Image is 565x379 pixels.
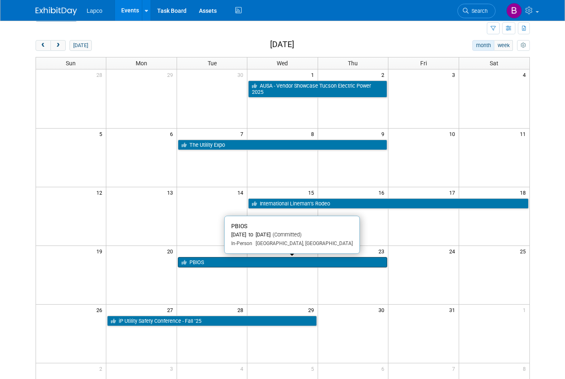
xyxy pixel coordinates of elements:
span: Thu [348,60,358,67]
span: PBIOS [231,223,247,229]
span: 19 [96,246,106,256]
span: 7 [239,129,247,139]
span: 2 [381,69,388,80]
span: 12 [96,187,106,198]
div: [DATE] to [DATE] [231,231,353,238]
span: 6 [381,363,388,374]
span: Fri [420,60,427,67]
span: Sun [66,60,76,67]
span: 28 [237,305,247,315]
span: In-Person [231,241,252,246]
span: 3 [169,363,177,374]
span: [GEOGRAPHIC_DATA], [GEOGRAPHIC_DATA] [252,241,353,246]
img: ExhibitDay [36,7,77,15]
span: 29 [166,69,177,80]
a: iP Utility Safety Conference - Fall ’25 [107,316,316,327]
i: Personalize Calendar [521,43,526,48]
span: 11 [519,129,529,139]
span: 1 [522,305,529,315]
span: Wed [277,60,288,67]
span: 2 [98,363,106,374]
span: 13 [166,187,177,198]
a: Search [457,4,496,18]
span: 29 [307,305,318,315]
span: 3 [451,69,459,80]
img: Bret Blanco [506,3,522,19]
a: International Lineman’s Rodeo [248,198,528,209]
span: Search [469,8,488,14]
button: month [472,40,494,51]
span: 8 [522,363,529,374]
span: (Committed) [271,231,302,238]
span: 28 [96,69,106,80]
span: 1 [310,69,318,80]
span: Lapco [87,7,103,14]
a: PBIOS [178,257,387,268]
span: 27 [166,305,177,315]
span: 18 [519,187,529,198]
span: 16 [378,187,388,198]
span: 5 [310,363,318,374]
span: 17 [448,187,459,198]
span: 10 [448,129,459,139]
span: 20 [166,246,177,256]
span: 8 [310,129,318,139]
span: Tue [208,60,217,67]
span: 30 [378,305,388,315]
button: myCustomButton [517,40,529,51]
span: Mon [136,60,147,67]
span: 9 [381,129,388,139]
button: next [50,40,66,51]
span: 14 [237,187,247,198]
span: 5 [98,129,106,139]
span: Sat [490,60,498,67]
span: 24 [448,246,459,256]
span: 23 [378,246,388,256]
span: 26 [96,305,106,315]
a: AUSA - Vendor Showcase Tucson Electric Power 2025 [248,81,387,98]
span: 7 [451,363,459,374]
button: [DATE] [69,40,91,51]
span: 4 [239,363,247,374]
span: 25 [519,246,529,256]
button: prev [36,40,51,51]
span: 31 [448,305,459,315]
span: 6 [169,129,177,139]
button: week [494,40,513,51]
h2: [DATE] [270,40,294,49]
span: 15 [307,187,318,198]
span: 30 [237,69,247,80]
a: The Utility Expo [178,140,387,150]
span: 4 [522,69,529,80]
